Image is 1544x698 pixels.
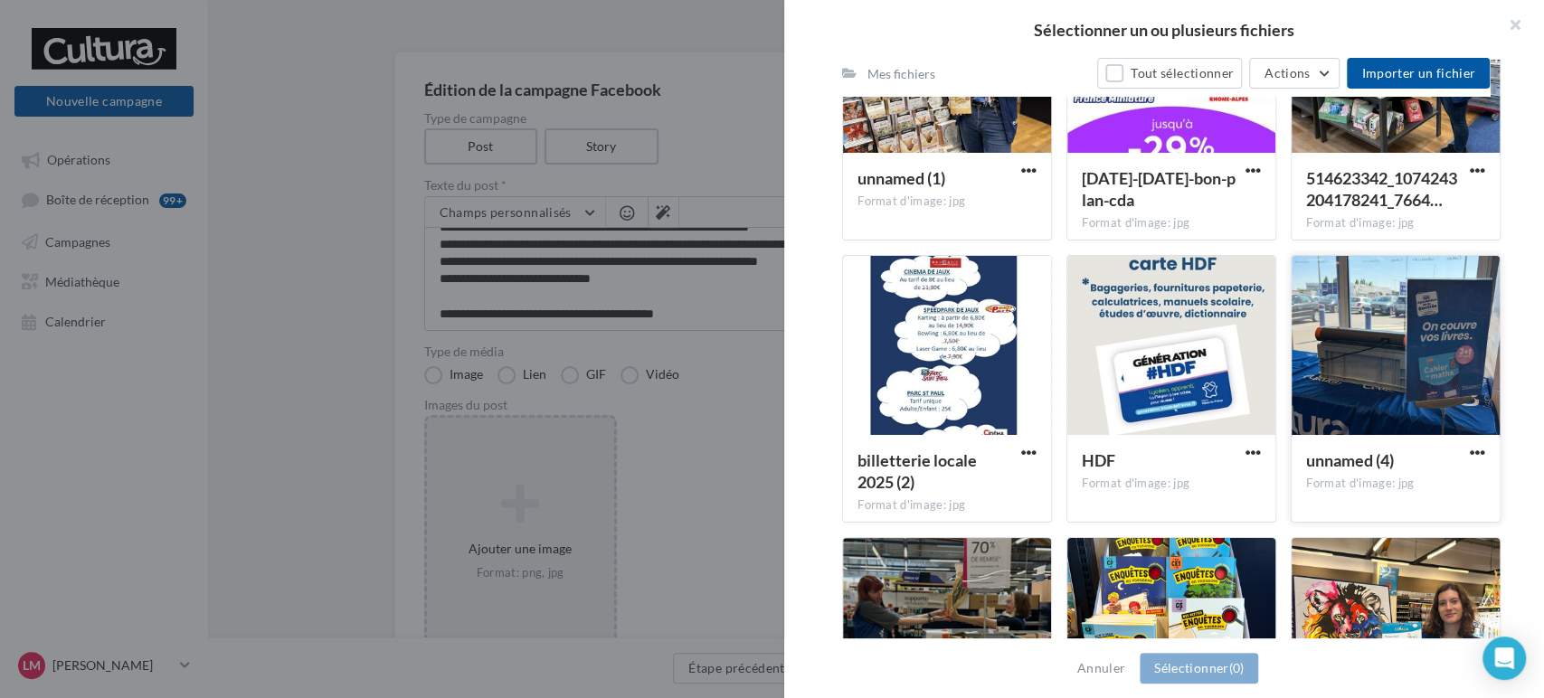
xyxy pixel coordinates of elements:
[1361,65,1475,80] span: Importer un fichier
[1482,637,1526,680] div: Open Intercom Messenger
[1347,58,1490,89] button: Importer un fichier
[1070,657,1132,679] button: Annuler
[1082,450,1115,470] span: HDF
[1306,450,1394,470] span: unnamed (4)
[1249,58,1340,89] button: Actions
[1082,168,1236,210] span: 1200-1900-bon-plan-cda
[857,193,1037,210] div: Format d'image: jpg
[1140,653,1258,684] button: Sélectionner(0)
[1082,476,1261,492] div: Format d'image: jpg
[857,450,977,492] span: billetterie locale 2025 (2)
[857,497,1037,514] div: Format d'image: jpg
[857,168,945,188] span: unnamed (1)
[1265,65,1310,80] span: Actions
[1228,660,1244,675] span: (0)
[1306,476,1485,492] div: Format d'image: jpg
[1306,168,1457,210] span: 514623342_1074243204178241_7664703011263020252_n
[813,22,1515,38] h2: Sélectionner un ou plusieurs fichiers
[1082,215,1261,231] div: Format d'image: jpg
[1097,58,1242,89] button: Tout sélectionner
[867,65,935,83] div: Mes fichiers
[1306,215,1485,231] div: Format d'image: jpg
